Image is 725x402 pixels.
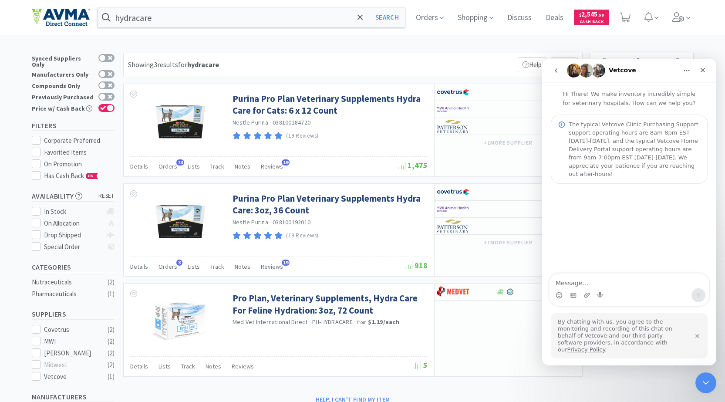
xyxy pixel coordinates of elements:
[108,336,115,347] div: ( 2 )
[108,360,115,370] div: ( 2 )
[636,55,640,66] span: 0
[312,318,353,326] span: PH-HYDRACARE
[642,57,649,65] span: 00
[398,160,428,170] span: 1,475
[542,59,716,365] iframe: Intercom live chat
[597,12,604,18] span: . 58
[108,289,115,299] div: ( 1 )
[551,57,578,72] span: Sort
[128,59,219,71] div: Showing 3 results
[232,362,254,370] span: Reviews
[437,86,469,99] img: 77fca1acd8b6420a9015268ca798ef17_1.png
[32,262,115,272] h5: Categories
[44,336,98,347] div: MWI
[178,60,219,69] span: for
[32,121,115,131] h5: Filters
[437,220,469,233] img: f5e969b455434c6296c6d81ef179fa71_3.png
[98,7,405,27] input: Search by item, sku, manufacturer, ingredient, size...
[32,54,94,68] div: Synced Suppliers Only
[108,348,115,358] div: ( 2 )
[633,57,636,65] span: $
[261,162,283,170] span: Reviews
[479,137,536,149] button: +1more supplier
[437,285,469,298] img: bdd3c0f4347043b9a893056ed883a29a_120.png
[504,14,535,22] a: Discuss
[518,57,546,72] p: Help
[32,8,90,27] img: e4e33dab9f054f5782a47901c742baa9_102.png
[44,206,102,217] div: In Stock
[32,277,102,287] div: Nutraceuticals
[273,218,310,226] span: 038100192010
[44,147,115,158] div: Favorited Items
[86,173,95,179] span: CB
[176,260,182,266] span: 3
[357,319,367,325] span: from
[309,318,311,326] span: ·
[44,172,98,180] span: Has Cash Back
[32,309,115,319] h5: Suppliers
[32,70,94,78] div: Manufacturers Only
[108,372,115,382] div: ( 1 )
[602,55,607,66] span: 0
[44,135,115,146] div: Corporate Preferred
[44,348,98,358] div: [PERSON_NAME]
[620,56,662,65] div: .
[437,186,469,199] img: 77fca1acd8b6420a9015268ca798ef17_1.png
[579,20,604,25] span: Cash Back
[130,362,148,370] span: Details
[354,318,356,326] span: ·
[210,162,224,170] span: Track
[270,118,271,126] span: ·
[44,230,102,240] div: Drop Shipped
[437,203,469,216] img: f6b2451649754179b5b4e0c70c3f7cb0_2.png
[233,193,425,216] a: Purina Pro Plan Veterinary Supplements Hydra Care: 3oz, 36 Count
[152,93,209,149] img: b3b9f5dd17a84309b62feb9f7267c0e2_482606.png
[210,263,224,270] span: Track
[158,162,177,170] span: Orders
[579,10,604,18] span: 2,545
[233,118,268,126] a: Nestle Purina
[286,231,319,240] p: (19 Reviews)
[579,12,581,18] span: $
[233,218,268,226] a: Nestle Purina
[44,159,115,169] div: On Promotion
[282,159,290,166] span: 19
[181,362,195,370] span: Track
[32,289,102,299] div: Pharmaceuticals
[32,81,94,89] div: Compounds Only
[542,14,567,22] a: Deals
[286,132,319,141] p: (19 Reviews)
[108,277,115,287] div: ( 2 )
[188,162,200,170] span: Lists
[270,218,271,226] span: ·
[235,263,250,270] span: Notes
[187,60,219,69] strong: hydracare
[158,362,171,370] span: Lists
[152,292,209,349] img: 661184b3135b4b369608f7cadea41ba1_516133.png
[479,236,536,249] button: +1more supplier
[44,242,102,252] div: Special Order
[32,93,94,100] div: Previously Purchased
[235,162,250,170] span: Notes
[152,193,209,249] img: 858dcbd37e754840a1acdc84f8170dd3_482612.png
[414,360,428,370] span: 5
[44,218,102,229] div: On Allocation
[405,260,428,270] span: 918
[233,93,425,117] a: Purina Pro Plan Veterinary Supplements Hydra Care for Cats: 6 x 12 Count
[158,263,177,270] span: Orders
[261,263,283,270] span: Reviews
[206,362,221,370] span: Notes
[44,324,98,335] div: Covetrus
[108,324,115,335] div: ( 2 )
